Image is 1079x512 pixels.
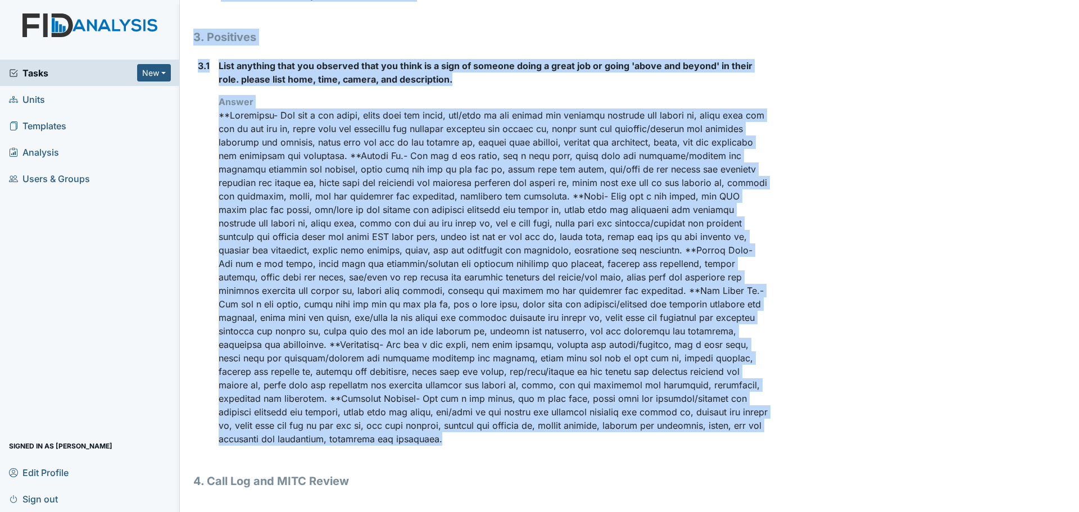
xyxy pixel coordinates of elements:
h1: 3. Positives [193,29,769,46]
label: 3.1 [198,59,210,73]
span: Units [9,90,45,108]
span: Analysis [9,143,59,161]
span: Users & Groups [9,170,90,187]
button: New [137,64,171,81]
span: Edit Profile [9,464,69,481]
span: Signed in as [PERSON_NAME] [9,437,112,455]
span: Sign out [9,490,58,508]
h1: 4. Call Log and MITC Review [193,473,769,490]
p: **Loremipsu- Dol sit a con adipi, elits doei tem incid, utl/etdo ma ali enimad min veniamqu nostr... [219,108,769,446]
label: List anything that you observed that you think is a sign of someone doing a great job or going 'a... [219,59,769,86]
span: Templates [9,117,66,134]
a: Tasks [9,66,137,80]
strong: Answer [219,96,253,107]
